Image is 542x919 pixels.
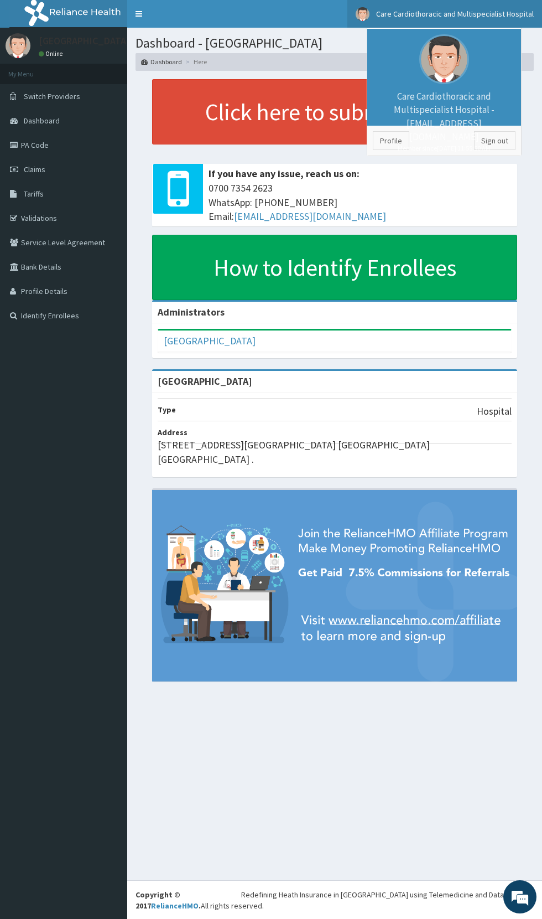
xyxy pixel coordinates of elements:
a: Dashboard [141,57,182,66]
span: 0700 7354 2623 WhatsApp: [PHONE_NUMBER] Email: [209,181,512,224]
a: Click here to submit claims [152,79,517,144]
b: Address [158,427,187,437]
div: Redefining Heath Insurance in [GEOGRAPHIC_DATA] using Telemedicine and Data Science! [241,889,534,900]
span: Care Cardiothoracic and Multispecialist Hospital [376,9,534,19]
a: Sign out [474,131,515,150]
li: Here [183,57,207,66]
a: [EMAIL_ADDRESS][DOMAIN_NAME] [234,210,386,223]
img: provider-team-banner.png [152,490,517,681]
h1: Dashboard - [GEOGRAPHIC_DATA] [135,36,534,50]
img: User Image [6,33,30,58]
a: Profile [373,131,409,150]
img: User Image [419,34,469,84]
p: Hospital [477,404,512,419]
a: RelianceHMO [151,901,199,911]
span: Switch Providers [24,91,80,101]
span: Claims [24,164,45,174]
span: Dashboard [24,116,60,126]
a: How to Identify Enrollees [152,235,517,300]
b: If you have any issue, reach us on: [209,167,359,180]
a: [GEOGRAPHIC_DATA] [164,334,256,347]
strong: Copyright © 2017 . [135,890,201,911]
b: Administrators [158,306,225,318]
p: [STREET_ADDRESS][GEOGRAPHIC_DATA] [GEOGRAPHIC_DATA] [GEOGRAPHIC_DATA] . [158,438,512,466]
img: User Image [356,7,369,21]
p: [GEOGRAPHIC_DATA] [39,36,130,46]
span: Tariffs [24,189,44,199]
p: Care Cardiothoracic and Multispecialist Hospital - [EMAIL_ADDRESS][DOMAIN_NAME] [373,90,515,153]
a: Online [39,50,65,58]
small: Member since [DATE] 11:55:50 AM [373,143,515,153]
b: Type [158,405,176,415]
strong: [GEOGRAPHIC_DATA] [158,375,252,388]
